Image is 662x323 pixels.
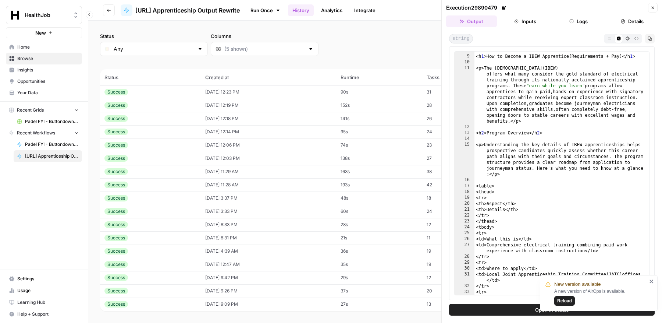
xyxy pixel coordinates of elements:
[14,138,82,150] a: Padel FYI - Buttondown -Newsletter Generation
[17,311,79,317] span: Help + Support
[17,130,55,136] span: Recent Workflows
[454,254,474,260] div: 28
[454,271,474,283] div: 31
[14,116,82,127] a: Padel FYI - Buttondown -Newsletter Generation Grid
[336,112,422,125] td: 141s
[454,177,474,183] div: 16
[14,150,82,162] a: [URL] Apprenticeship Output Rewrite
[25,11,69,19] span: HealthJob
[100,32,208,40] label: Status
[201,112,336,125] td: [DATE] 12:18 PM
[121,4,240,16] a: [URL] Apprenticeship Output Rewrite
[336,192,422,205] td: 48s
[454,213,474,218] div: 22
[454,124,474,130] div: 12
[454,183,474,189] div: 17
[114,45,194,53] input: Any
[336,69,422,85] th: Runtime
[288,4,314,16] a: History
[422,245,490,258] td: 19
[336,85,422,99] td: 90s
[35,29,46,36] span: New
[6,27,82,38] button: New
[201,298,336,311] td: [DATE] 9:09 PM
[201,271,336,284] td: [DATE] 9:42 PM
[554,288,647,306] div: A new version of AirOps is available.
[25,141,79,148] span: Padel FYI - Buttondown -Newsletter Generation
[446,4,508,11] div: Execution 29890479
[201,284,336,298] td: [DATE] 9:26 PM
[6,87,82,99] a: Your Data
[17,44,79,50] span: Home
[336,231,422,245] td: 21s
[104,89,128,95] div: Success
[201,192,336,205] td: [DATE] 3:37 PM
[454,224,474,230] div: 24
[6,273,82,285] a: Settings
[454,260,474,266] div: 29
[100,69,201,85] th: Status
[554,15,604,27] button: Logs
[422,298,490,311] td: 13
[554,281,601,288] span: New version available
[336,99,422,112] td: 152s
[454,59,474,65] div: 10
[6,105,82,116] button: Recent Grids
[336,284,422,298] td: 37s
[17,107,44,113] span: Recent Grids
[336,218,422,231] td: 28s
[500,15,551,27] button: Inputs
[104,261,128,268] div: Success
[201,85,336,99] td: [DATE] 12:23 PM
[201,99,336,112] td: [DATE] 12:19 PM
[17,89,79,96] span: Your Data
[104,142,128,148] div: Success
[104,182,128,188] div: Success
[535,306,569,313] span: Open In Studio
[554,296,575,306] button: Reload
[336,178,422,192] td: 193s
[454,242,474,254] div: 27
[317,4,347,16] a: Analytics
[201,178,336,192] td: [DATE] 11:28 AM
[336,298,422,311] td: 27s
[336,125,422,138] td: 95s
[201,125,336,138] td: [DATE] 12:14 PM
[422,152,490,165] td: 27
[6,41,82,53] a: Home
[6,6,82,24] button: Workspace: HealthJob
[8,8,22,22] img: HealthJob Logo
[6,76,82,87] a: Opportunities
[104,102,128,109] div: Success
[422,205,490,218] td: 24
[6,127,82,138] button: Recent Workflows
[422,69,490,85] th: Tasks
[454,289,474,295] div: 33
[201,258,336,271] td: [DATE] 12:47 AM
[649,278,654,284] button: close
[17,78,79,85] span: Opportunities
[17,299,79,306] span: Learning Hub
[454,53,474,59] div: 9
[446,15,497,27] button: Output
[422,112,490,125] td: 26
[25,118,79,125] span: Padel FYI - Buttondown -Newsletter Generation Grid
[336,258,422,271] td: 35s
[422,192,490,205] td: 18
[454,207,474,213] div: 21
[104,155,128,162] div: Success
[6,285,82,296] a: Usage
[17,287,79,294] span: Usage
[422,85,490,99] td: 31
[607,15,658,27] button: Details
[336,138,422,152] td: 74s
[6,64,82,76] a: Insights
[422,125,490,138] td: 24
[104,208,128,215] div: Success
[104,274,128,281] div: Success
[246,4,285,17] a: Run Once
[6,296,82,308] a: Learning Hub
[454,130,474,136] div: 13
[104,288,128,294] div: Success
[201,138,336,152] td: [DATE] 12:06 PM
